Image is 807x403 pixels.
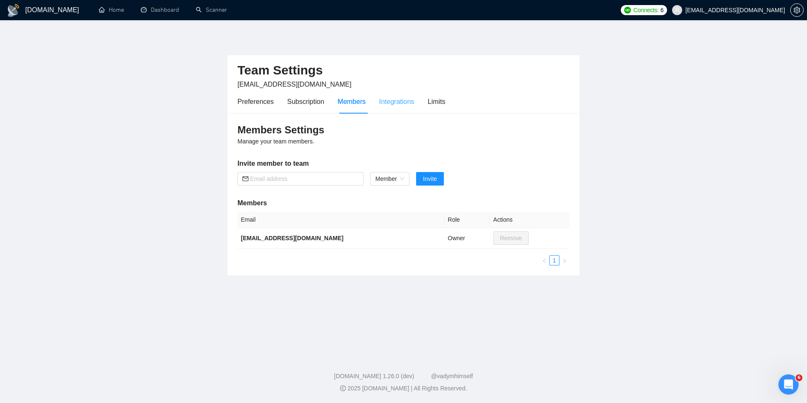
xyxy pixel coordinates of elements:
[237,198,570,208] h5: Members
[423,174,437,183] span: Invite
[241,235,343,241] b: [EMAIL_ADDRESS][DOMAIN_NAME]
[550,256,559,265] a: 1
[790,7,804,13] a: setting
[674,7,680,13] span: user
[790,3,804,17] button: setting
[539,255,549,265] li: Previous Page
[237,212,444,228] th: Email
[237,62,570,79] h2: Team Settings
[778,374,799,395] iframe: Intercom live chat
[334,373,414,379] a: [DOMAIN_NAME] 1.26.0 (dev)
[141,6,179,13] a: dashboardDashboard
[237,138,314,145] span: Manage your team members.
[660,5,664,15] span: 6
[196,6,227,13] a: searchScanner
[428,96,446,107] div: Limits
[444,228,490,249] td: Owner
[431,373,473,379] a: @vadymhimself
[250,174,359,183] input: Email address
[375,172,404,185] span: Member
[237,81,351,88] span: [EMAIL_ADDRESS][DOMAIN_NAME]
[624,7,631,13] img: upwork-logo.png
[549,255,559,265] li: 1
[633,5,659,15] span: Connects:
[559,255,570,265] li: Next Page
[243,176,248,182] span: mail
[237,123,570,137] h3: Members Settings
[796,374,802,381] span: 6
[340,385,346,391] span: copyright
[559,255,570,265] button: right
[237,159,570,169] h5: Invite member to team
[287,96,324,107] div: Subscription
[539,255,549,265] button: left
[379,96,414,107] div: Integrations
[562,258,567,263] span: right
[338,96,366,107] div: Members
[99,6,124,13] a: homeHome
[490,212,570,228] th: Actions
[7,4,20,17] img: logo
[7,384,800,393] div: 2025 [DOMAIN_NAME] | All Rights Reserved.
[237,96,274,107] div: Preferences
[416,172,443,186] button: Invite
[444,212,490,228] th: Role
[542,258,547,263] span: left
